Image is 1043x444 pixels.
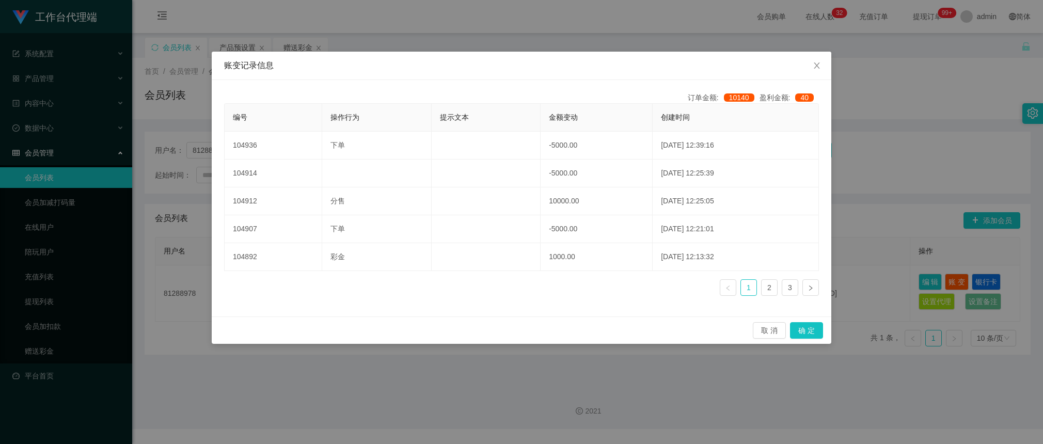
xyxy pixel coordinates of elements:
span: 金额变动 [549,113,578,121]
i: 图标: left [725,285,731,291]
td: -5000.00 [541,132,653,160]
div: 订单金额: [688,92,760,103]
td: -5000.00 [541,215,653,243]
td: [DATE] 12:39:16 [653,132,819,160]
a: 3 [782,280,798,295]
button: 确 定 [790,322,823,339]
li: 下一页 [802,279,819,296]
i: 图标: right [808,285,814,291]
a: 1 [741,280,756,295]
td: 104907 [225,215,322,243]
i: 图标: close [813,61,821,70]
td: 下单 [322,132,431,160]
div: 盈利金额: [760,92,819,103]
span: 操作行为 [330,113,359,121]
div: 账变记录信息 [224,60,819,71]
td: 10000.00 [541,187,653,215]
td: [DATE] 12:25:05 [653,187,819,215]
a: 2 [762,280,777,295]
td: [DATE] 12:13:32 [653,243,819,271]
td: [DATE] 12:21:01 [653,215,819,243]
td: 彩金 [322,243,431,271]
span: 编号 [233,113,247,121]
td: 分售 [322,187,431,215]
li: 2 [761,279,778,296]
li: 1 [740,279,757,296]
span: 10140 [724,93,754,102]
td: 下单 [322,215,431,243]
button: Close [802,52,831,81]
td: 1000.00 [541,243,653,271]
td: 104936 [225,132,322,160]
td: -5000.00 [541,160,653,187]
td: 104912 [225,187,322,215]
td: [DATE] 12:25:39 [653,160,819,187]
li: 3 [782,279,798,296]
span: 提示文本 [440,113,469,121]
span: 创建时间 [661,113,690,121]
button: 取 消 [753,322,786,339]
td: 104914 [225,160,322,187]
span: 40 [795,93,814,102]
li: 上一页 [720,279,736,296]
td: 104892 [225,243,322,271]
